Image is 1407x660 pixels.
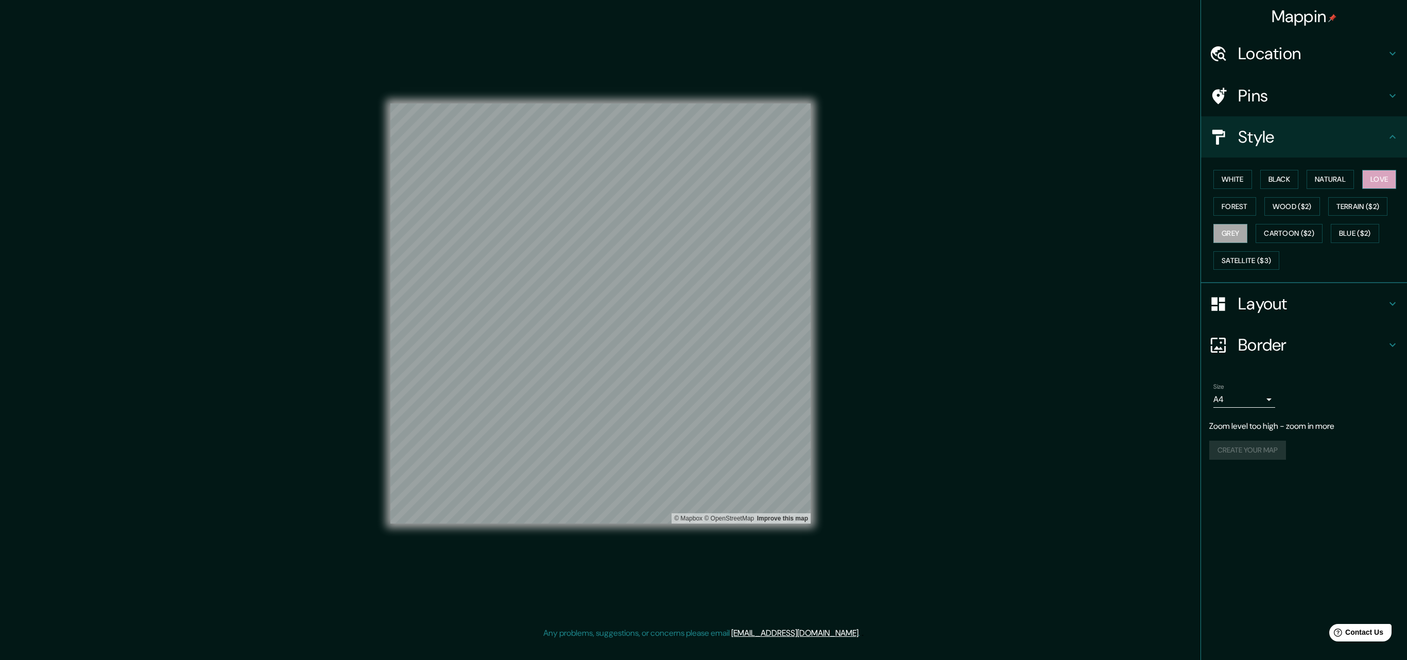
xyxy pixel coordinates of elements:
[1238,43,1386,64] h4: Location
[862,627,864,639] div: .
[1260,170,1299,189] button: Black
[860,627,862,639] div: .
[1328,197,1388,216] button: Terrain ($2)
[1362,170,1396,189] button: Love
[704,515,754,522] a: OpenStreetMap
[1213,383,1224,391] label: Size
[1213,170,1252,189] button: White
[757,515,808,522] a: Map feedback
[1209,420,1399,432] p: Zoom level too high - zoom in more
[1201,33,1407,74] div: Location
[1213,251,1279,270] button: Satellite ($3)
[1201,324,1407,366] div: Border
[1307,170,1354,189] button: Natural
[543,627,860,639] p: Any problems, suggestions, or concerns please email .
[1201,75,1407,116] div: Pins
[1272,6,1337,27] h4: Mappin
[1238,127,1386,147] h4: Style
[1213,224,1247,243] button: Grey
[1328,14,1336,22] img: pin-icon.png
[1315,620,1396,649] iframe: Help widget launcher
[1264,197,1320,216] button: Wood ($2)
[1331,224,1379,243] button: Blue ($2)
[1238,293,1386,314] h4: Layout
[1201,283,1407,324] div: Layout
[1238,335,1386,355] h4: Border
[1213,197,1256,216] button: Forest
[674,515,702,522] a: Mapbox
[1201,116,1407,158] div: Style
[390,103,811,524] canvas: Map
[1256,224,1323,243] button: Cartoon ($2)
[1213,391,1275,408] div: A4
[1238,85,1386,106] h4: Pins
[731,628,859,638] a: [EMAIL_ADDRESS][DOMAIN_NAME]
